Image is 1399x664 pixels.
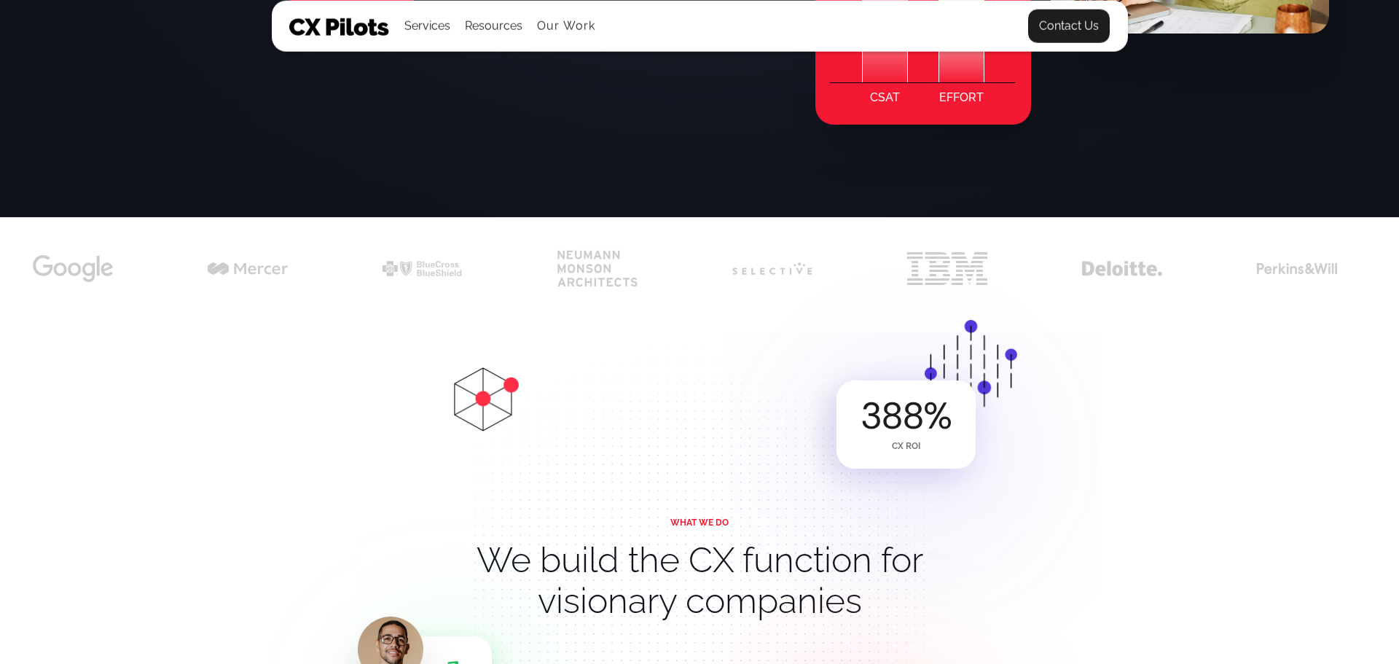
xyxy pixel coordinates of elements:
[383,261,463,276] img: cx for bcbs
[470,539,929,621] h2: We build the CX function for visionary companies
[892,441,920,451] div: CX ROI
[861,397,951,434] div: %
[1082,261,1162,276] img: cx for deloitte
[465,16,522,36] div: Resources
[33,255,113,281] img: cx for google black logo
[465,1,522,51] div: Resources
[939,83,984,112] div: EFFORT
[208,262,288,275] img: cx for mercer black logo
[404,16,450,36] div: Services
[404,1,450,51] div: Services
[537,20,596,33] a: Our Work
[557,250,638,287] img: cx for neumann monson architects black logo
[907,252,987,284] img: cx for ibm logo
[670,517,729,528] div: WHAT WE DO
[870,83,900,112] div: CSAT
[732,262,812,276] img: cx for selective insurance logo
[1257,263,1337,274] img: perkins & will cx
[861,391,923,440] code: 388
[1027,9,1110,44] a: Contact Us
